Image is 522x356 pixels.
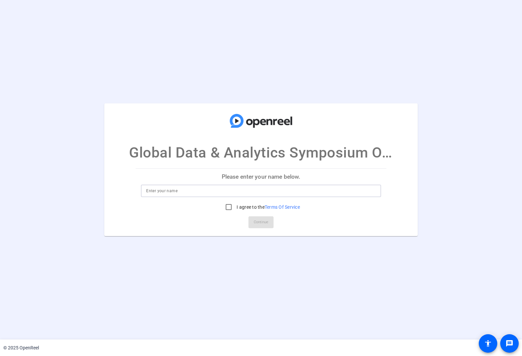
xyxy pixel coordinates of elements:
mat-icon: accessibility [484,339,492,347]
img: company-logo [228,110,294,132]
p: Please enter your name below. [136,169,386,185]
mat-icon: message [506,339,513,347]
div: © 2025 OpenReel [3,344,39,351]
input: Enter your name [146,187,375,195]
a: Terms Of Service [265,204,300,210]
label: I agree to the [235,204,300,210]
p: Global Data & Analytics Symposium Opening Video [129,142,393,163]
